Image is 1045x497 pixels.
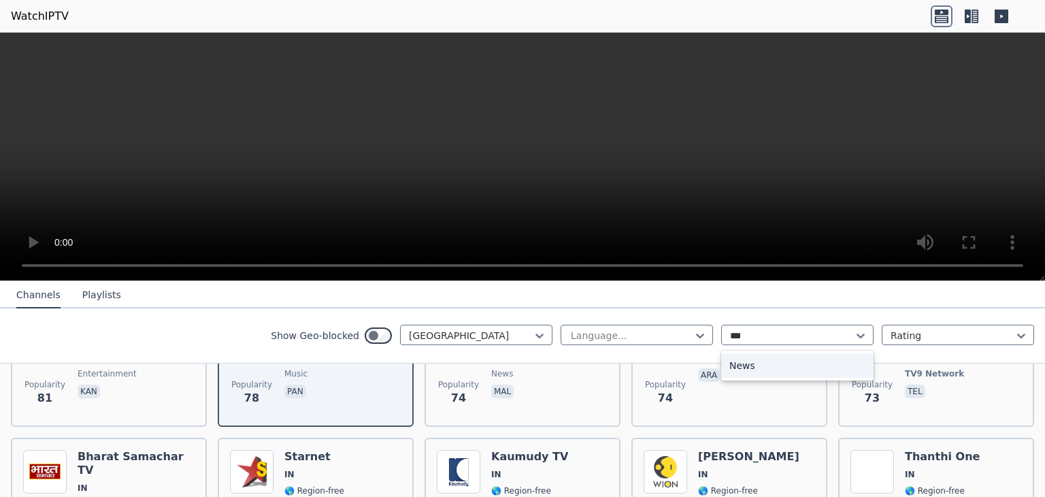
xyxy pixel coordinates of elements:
[271,329,359,342] label: Show Geo-blocked
[865,390,880,406] span: 73
[244,390,259,406] span: 78
[491,385,514,398] p: mal
[698,450,799,464] h6: [PERSON_NAME]
[905,450,980,464] h6: Thanthi One
[284,368,308,379] span: music
[658,390,673,406] span: 74
[644,450,687,494] img: WION
[78,450,195,477] h6: Bharat Samachar TV
[16,283,61,308] button: Channels
[24,379,65,390] span: Popularity
[78,385,100,398] p: kan
[905,385,925,398] p: tel
[698,368,720,382] p: ara
[852,379,893,390] span: Popularity
[850,450,894,494] img: Thanthi One
[284,450,344,464] h6: Starnet
[23,450,67,494] img: Bharat Samachar TV
[284,385,306,398] p: pan
[698,485,758,496] span: 🌎 Region-free
[491,450,568,464] h6: Kaumudy TV
[82,283,121,308] button: Playlists
[451,390,466,406] span: 74
[78,483,88,494] span: IN
[491,485,551,496] span: 🌎 Region-free
[284,469,295,480] span: IN
[905,469,915,480] span: IN
[721,353,874,378] div: News
[230,450,273,494] img: Starnet
[905,485,965,496] span: 🌎 Region-free
[438,379,479,390] span: Popularity
[437,450,480,494] img: Kaumudy TV
[698,469,708,480] span: IN
[905,368,964,379] span: TV9 Network
[231,379,272,390] span: Popularity
[78,368,137,379] span: entertainment
[491,368,513,379] span: news
[284,485,344,496] span: 🌎 Region-free
[491,469,501,480] span: IN
[645,379,686,390] span: Popularity
[37,390,52,406] span: 81
[11,8,69,25] a: WatchIPTV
